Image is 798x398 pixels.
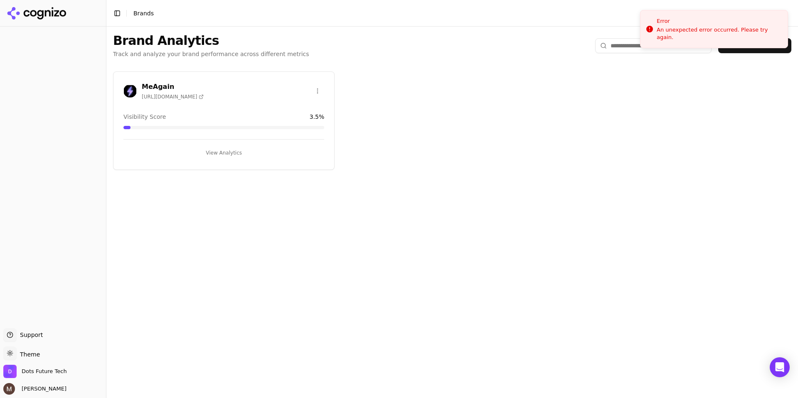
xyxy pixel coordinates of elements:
span: [PERSON_NAME] [18,385,66,393]
h1: Brand Analytics [113,33,309,48]
span: 3.5 % [310,113,325,121]
span: Visibility Score [123,113,166,121]
span: Theme [17,351,40,358]
nav: breadcrumb [133,9,154,17]
span: [URL][DOMAIN_NAME] [142,93,204,100]
h3: MeAgain [142,82,204,92]
div: An unexpected error occurred. Please try again. [657,26,781,41]
div: Error [657,17,781,25]
div: Open Intercom Messenger [770,357,790,377]
button: Open user button [3,383,66,395]
img: MeAgain [123,84,137,98]
img: Martyn Strydom [3,383,15,395]
button: View Analytics [123,146,324,160]
p: Track and analyze your brand performance across different metrics [113,50,309,58]
span: Brands [133,10,154,17]
button: Open organization switcher [3,365,67,378]
img: Dots Future Tech [3,365,17,378]
span: Dots Future Tech [22,368,67,375]
span: Support [17,331,43,339]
